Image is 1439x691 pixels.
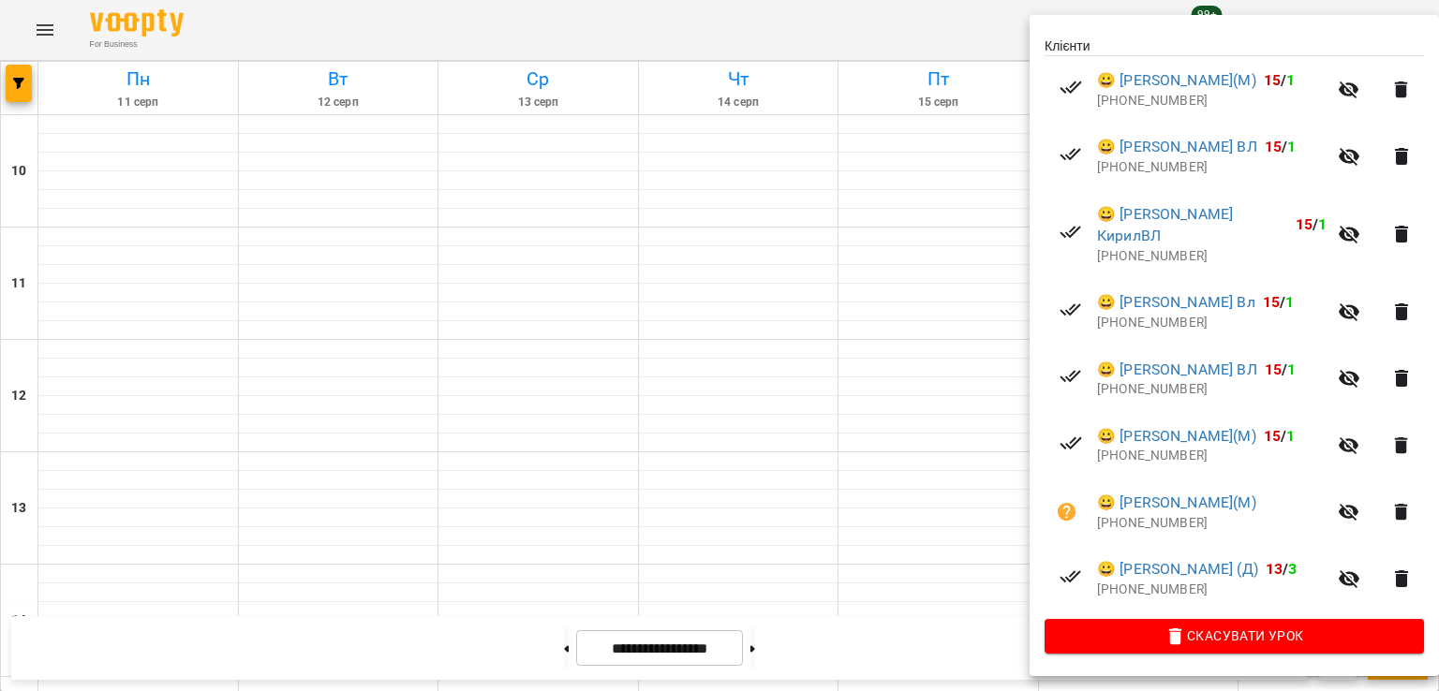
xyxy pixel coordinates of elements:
b: / [1265,138,1297,155]
p: [PHONE_NUMBER] [1097,581,1327,599]
a: 😀 [PERSON_NAME] ВЛ [1097,359,1257,381]
b: / [1263,293,1295,311]
svg: Візит сплачено [1060,566,1082,588]
span: 15 [1296,215,1313,233]
svg: Візит сплачено [1060,365,1082,388]
p: [PHONE_NUMBER] [1097,314,1327,332]
button: Візит ще не сплачено. Додати оплату? [1045,490,1090,535]
b: / [1264,427,1296,445]
svg: Візит сплачено [1060,432,1082,454]
a: 😀 [PERSON_NAME](М) [1097,425,1256,448]
button: Скасувати Урок [1045,619,1424,653]
span: 1 [1318,215,1327,233]
a: 😀 [PERSON_NAME] КирилВЛ [1097,203,1288,247]
span: 15 [1265,360,1282,378]
span: 13 [1266,560,1283,578]
a: 😀 [PERSON_NAME] Вл [1097,291,1255,314]
p: [PHONE_NUMBER] [1097,158,1327,177]
b: / [1264,71,1296,89]
span: 15 [1264,71,1281,89]
p: [PHONE_NUMBER] [1097,247,1327,266]
span: 1 [1287,360,1296,378]
b: / [1266,560,1298,578]
span: 15 [1265,138,1282,155]
svg: Візит сплачено [1060,221,1082,243]
p: [PHONE_NUMBER] [1097,447,1327,465]
span: 1 [1286,427,1295,445]
a: 😀 [PERSON_NAME] ВЛ [1097,136,1257,158]
span: 1 [1285,293,1294,311]
span: Скасувати Урок [1060,625,1409,647]
svg: Візит сплачено [1060,299,1082,321]
p: [PHONE_NUMBER] [1097,380,1327,399]
p: [PHONE_NUMBER] [1097,92,1327,110]
span: 1 [1286,71,1295,89]
b: / [1296,215,1328,233]
svg: Візит сплачено [1060,76,1082,98]
span: 15 [1263,293,1280,311]
svg: Візит сплачено [1060,143,1082,166]
ul: Клієнти [1045,37,1424,619]
span: 1 [1287,138,1296,155]
a: 😀 [PERSON_NAME](М) [1097,69,1256,92]
b: / [1265,360,1297,378]
span: 15 [1264,427,1281,445]
a: 😀 [PERSON_NAME](М) [1097,492,1256,514]
span: 3 [1288,560,1297,578]
a: 😀 [PERSON_NAME] (Д) [1097,558,1258,581]
p: [PHONE_NUMBER] [1097,514,1327,533]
